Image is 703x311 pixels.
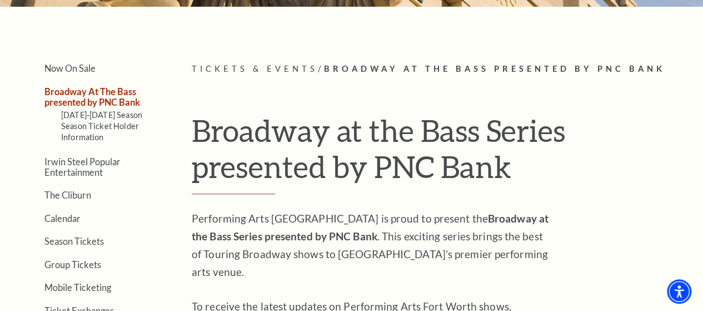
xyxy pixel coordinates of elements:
[324,64,665,73] span: Broadway At The Bass presented by PNC Bank
[667,279,691,304] div: Accessibility Menu
[44,236,104,246] a: Season Tickets
[192,112,692,194] h1: Broadway at the Bass Series presented by PNC Bank
[44,86,140,107] a: Broadway At The Bass presented by PNC Bank
[192,62,692,76] p: /
[61,121,139,142] a: Season Ticket Holder Information
[192,64,318,73] span: Tickets & Events
[44,156,121,177] a: Irwin Steel Popular Entertainment
[61,110,142,120] a: [DATE]-[DATE] Season
[44,190,91,200] a: The Cliburn
[44,259,101,270] a: Group Tickets
[192,210,553,281] p: Performing Arts [GEOGRAPHIC_DATA] is proud to present the . This exciting series brings the best ...
[192,212,549,243] strong: Broadway at the Bass Series presented by PNC Bank
[44,63,96,73] a: Now On Sale
[44,213,81,224] a: Calendar
[44,282,111,293] a: Mobile Ticketing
